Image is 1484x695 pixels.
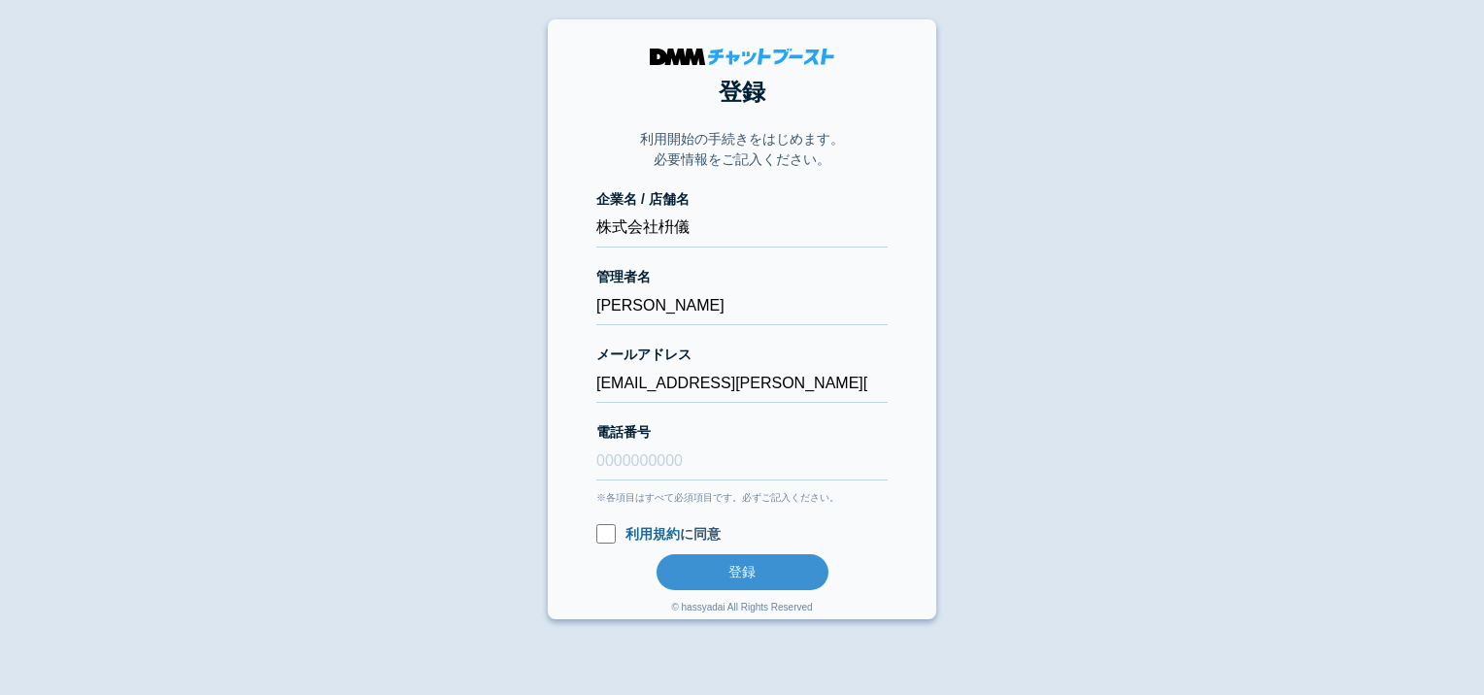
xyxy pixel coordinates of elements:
[596,443,888,480] input: 0000000000
[596,524,888,545] label: に同意
[596,75,888,110] h1: 登録
[596,422,888,443] label: 電話番号
[596,490,888,505] div: ※各項目はすべて必須項目です。必ずご記入ください。
[650,49,834,65] img: DMMチャットブースト
[596,524,616,544] input: 利用規約に同意
[596,189,888,210] label: 企業名 / 店舗名
[596,345,888,365] label: メールアドレス
[640,129,844,170] p: 利用開始の手続きをはじめます。 必要情報をご記入ください。
[596,267,888,287] label: 管理者名
[625,526,680,542] a: 利用規約
[657,554,828,590] button: 登録
[671,600,812,619] div: © hassyadai All Rights Reserved
[596,287,888,325] input: 会話 太郎
[596,365,888,403] input: xxx@cb.com
[596,210,888,248] input: 株式会社チャットブースト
